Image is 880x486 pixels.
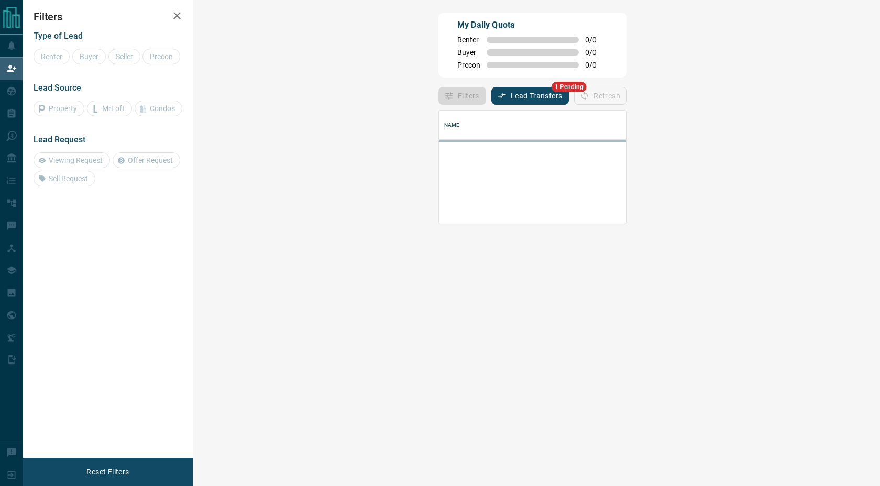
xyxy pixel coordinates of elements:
span: Type of Lead [34,31,83,41]
div: Name [444,111,460,140]
span: 1 Pending [552,82,587,92]
span: Precon [457,61,480,69]
span: 0 / 0 [585,61,608,69]
span: Lead Request [34,135,85,145]
span: 0 / 0 [585,36,608,44]
button: Reset Filters [80,463,136,481]
span: 0 / 0 [585,48,608,57]
span: Lead Source [34,83,81,93]
p: My Daily Quota [457,19,608,31]
button: Lead Transfers [491,87,569,105]
span: Renter [457,36,480,44]
h2: Filters [34,10,182,23]
div: Name [439,111,694,140]
span: Buyer [457,48,480,57]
